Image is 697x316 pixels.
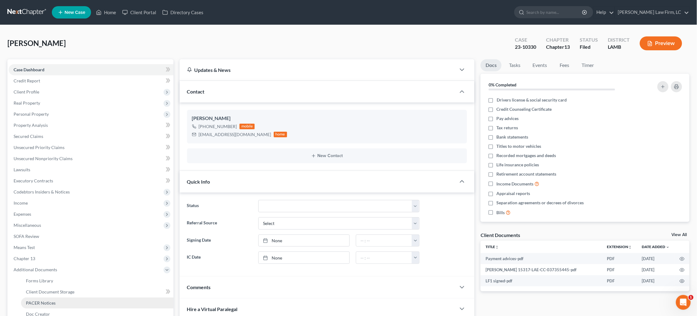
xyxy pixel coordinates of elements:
iframe: Intercom live chat [676,295,691,310]
td: PDF [602,275,637,286]
div: LAMB [608,44,630,51]
button: New Contact [192,153,462,158]
div: mobile [240,124,255,129]
span: Hire a Virtual Paralegal [187,306,238,312]
span: Chapter 13 [14,256,35,261]
span: Separation agreements or decrees of divorces [497,200,584,206]
label: Referral Source [184,217,256,230]
span: Lawsuits [14,167,30,172]
div: [PHONE_NUMBER] [199,123,237,130]
label: Signing Date [184,235,256,247]
span: Quick Info [187,179,210,185]
a: None [259,252,349,264]
div: Client Documents [481,232,520,238]
a: None [259,235,349,247]
span: Bank statements [497,134,528,140]
span: Means Test [14,245,35,250]
a: Property Analysis [9,120,173,131]
a: Date Added expand_more [642,244,670,249]
div: District [608,36,630,44]
i: unfold_more [495,245,499,249]
div: home [274,132,287,137]
a: Client Portal [119,7,159,18]
a: Home [93,7,119,18]
span: Titles to motor vehicles [497,143,541,149]
span: Recorded mortgages and deeds [497,152,556,159]
span: Executory Contracts [14,178,53,183]
a: View All [672,233,687,237]
div: Status [580,36,598,44]
span: Income Documents [497,181,534,187]
span: Client Document Storage [26,289,74,294]
span: Appraisal reports [497,190,530,197]
div: [PERSON_NAME] [192,115,462,122]
td: LF1 signed-pdf [481,275,602,286]
div: Filed [580,44,598,51]
span: SOFA Review [14,234,39,239]
a: Events [528,59,552,71]
label: IC Date [184,252,256,264]
span: PACER Notices [26,300,56,306]
i: expand_more [666,245,670,249]
span: Codebtors Insiders & Notices [14,189,70,194]
a: Client Document Storage [21,286,173,297]
span: Miscellaneous [14,222,41,228]
input: Search by name... [527,6,583,18]
a: Case Dashboard [9,64,173,75]
div: Updates & News [187,67,449,73]
a: Tasks [504,59,525,71]
span: 1 [689,295,694,300]
span: New Case [65,10,85,15]
strong: 0% Completed [489,82,516,87]
a: SOFA Review [9,231,173,242]
input: -- : -- [356,252,412,264]
a: Credit Report [9,75,173,86]
span: Client Profile [14,89,39,94]
span: Case Dashboard [14,67,44,72]
span: Bills [497,210,505,216]
td: [DATE] [637,264,675,275]
a: [PERSON_NAME] Law Firm, LC [615,7,689,18]
span: 13 [564,44,570,50]
span: Credit Report [14,78,40,83]
span: Retirement account statements [497,171,557,177]
span: Life insurance policies [497,162,539,168]
a: Extensionunfold_more [607,244,632,249]
a: Titleunfold_more [486,244,499,249]
span: Drivers license & social security card [497,97,567,103]
a: Unsecured Priority Claims [9,142,173,153]
a: Secured Claims [9,131,173,142]
div: Chapter [546,36,570,44]
span: Real Property [14,100,40,106]
div: [EMAIL_ADDRESS][DOMAIN_NAME] [199,131,271,138]
span: Forms Library [26,278,53,283]
span: [PERSON_NAME] [7,39,66,48]
a: Help [594,7,614,18]
td: PDF [602,253,637,264]
span: Credit Counseling Certificate [497,106,552,112]
span: Expenses [14,211,31,217]
td: Payment advices-pdf [481,253,602,264]
a: Executory Contracts [9,175,173,186]
span: Unsecured Priority Claims [14,145,65,150]
div: 23-10330 [515,44,536,51]
a: Docs [481,59,502,71]
a: Forms Library [21,275,173,286]
div: Case [515,36,536,44]
a: Lawsuits [9,164,173,175]
span: Property Analysis [14,123,48,128]
div: Chapter [546,44,570,51]
i: unfold_more [628,245,632,249]
span: Contact [187,89,205,94]
span: Additional Documents [14,267,57,272]
td: [DATE] [637,253,675,264]
span: Secured Claims [14,134,43,139]
span: Comments [187,284,211,290]
a: Directory Cases [159,7,207,18]
a: Timer [577,59,599,71]
label: Status [184,200,256,212]
td: [PERSON_NAME] 15317-LAE-CC-037355445-pdf [481,264,602,275]
span: Tax returns [497,125,518,131]
td: PDF [602,264,637,275]
a: Fees [555,59,574,71]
